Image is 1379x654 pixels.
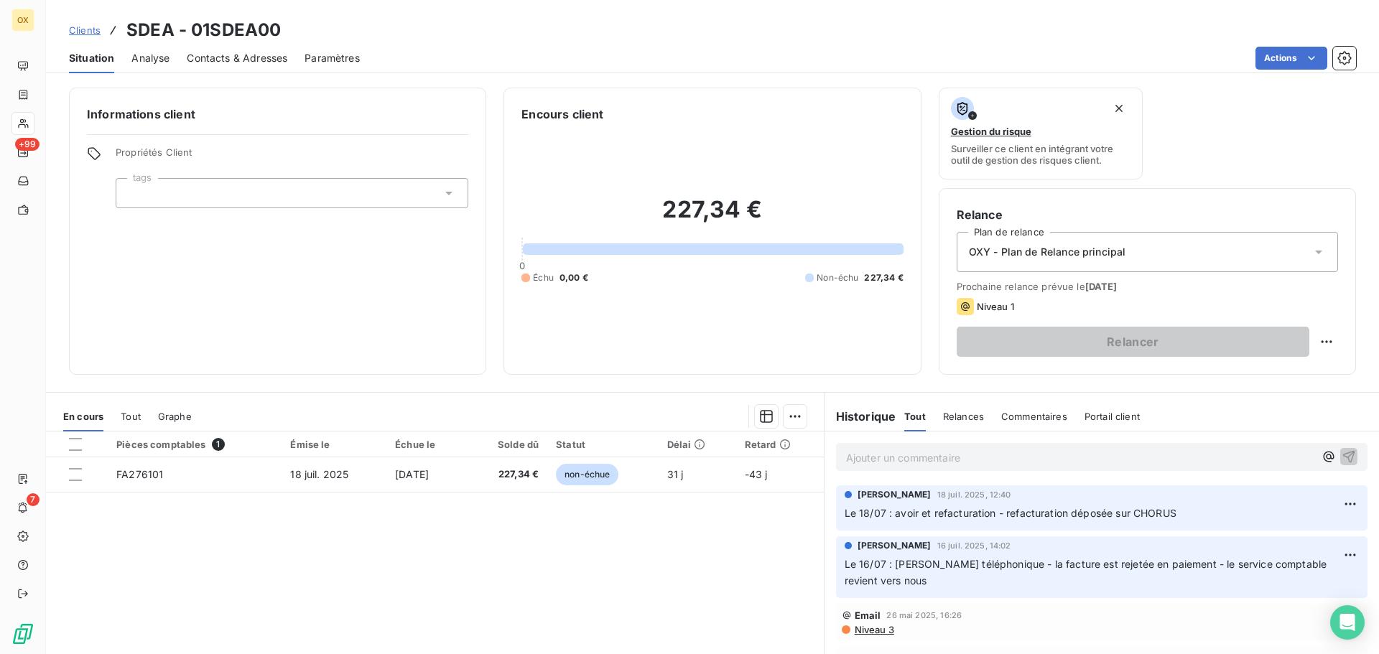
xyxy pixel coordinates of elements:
[560,271,588,284] span: 0,00 €
[395,468,429,480] span: [DATE]
[825,408,896,425] h6: Historique
[951,126,1031,137] span: Gestion du risque
[475,467,539,482] span: 227,34 €
[519,260,525,271] span: 0
[475,439,539,450] div: Solde dû
[126,17,281,43] h3: SDEA - 01SDEA00
[937,490,1011,499] span: 18 juil. 2025, 12:40
[131,51,170,65] span: Analyse
[11,9,34,32] div: OX
[128,187,139,200] input: Ajouter une valeur
[957,327,1309,357] button: Relancer
[1001,411,1067,422] span: Commentaires
[886,611,962,620] span: 26 mai 2025, 16:26
[116,438,273,451] div: Pièces comptables
[943,411,984,422] span: Relances
[939,88,1143,179] button: Gestion du risqueSurveiller ce client en intégrant votre outil de gestion des risques client.
[116,146,468,167] span: Propriétés Client
[395,439,458,450] div: Échue le
[521,106,603,123] h6: Encours client
[855,609,881,621] span: Email
[533,271,554,284] span: Échu
[556,439,650,450] div: Statut
[745,468,768,480] span: -43 j
[1085,281,1118,292] span: [DATE]
[212,438,225,451] span: 1
[937,541,1011,550] span: 16 juil. 2025, 14:02
[69,24,101,36] span: Clients
[864,271,903,284] span: 227,34 €
[1085,411,1140,422] span: Portail client
[957,206,1338,223] h6: Relance
[667,468,684,480] span: 31 j
[290,468,348,480] span: 18 juil. 2025
[187,51,287,65] span: Contacts & Adresses
[11,141,34,164] a: +99
[87,106,468,123] h6: Informations client
[951,143,1131,166] span: Surveiller ce client en intégrant votre outil de gestion des risques client.
[11,622,34,645] img: Logo LeanPay
[121,411,141,422] span: Tout
[63,411,103,422] span: En cours
[667,439,728,450] div: Délai
[853,624,894,635] span: Niveau 3
[977,301,1014,312] span: Niveau 1
[858,539,932,552] span: [PERSON_NAME]
[845,558,1330,587] span: Le 16/07 : [PERSON_NAME] téléphonique - la facture est rejetée en paiement - le service comptable...
[69,51,114,65] span: Situation
[305,51,360,65] span: Paramètres
[116,468,163,480] span: FA276101
[1330,605,1365,640] div: Open Intercom Messenger
[556,464,618,485] span: non-échue
[904,411,926,422] span: Tout
[969,245,1126,259] span: OXY - Plan de Relance principal
[845,507,1176,519] span: Le 18/07 : avoir et refacturation - refacturation déposée sur CHORUS
[817,271,858,284] span: Non-échu
[858,488,932,501] span: [PERSON_NAME]
[290,439,378,450] div: Émise le
[521,195,903,238] h2: 227,34 €
[69,23,101,37] a: Clients
[27,493,40,506] span: 7
[957,281,1338,292] span: Prochaine relance prévue le
[1255,47,1327,70] button: Actions
[158,411,192,422] span: Graphe
[15,138,40,151] span: +99
[745,439,815,450] div: Retard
